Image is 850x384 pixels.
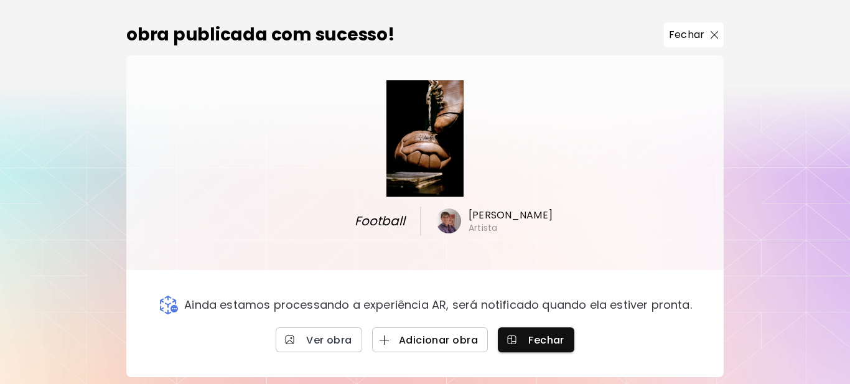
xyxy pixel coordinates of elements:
[184,298,692,312] p: Ainda estamos processando a experiência AR, será notificado quando ela estiver pronta.
[286,334,352,347] span: Ver obra
[372,327,488,352] button: Adicionar obra
[469,208,553,222] h6: [PERSON_NAME]
[126,22,395,48] h2: obra publicada com sucesso!
[382,334,478,347] span: Adicionar obra
[498,327,574,352] button: Fechar
[326,212,405,230] span: Football
[469,222,497,233] h6: Artista
[276,327,362,352] a: Ver obra
[386,80,464,197] img: large.webp
[508,334,564,347] span: Fechar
